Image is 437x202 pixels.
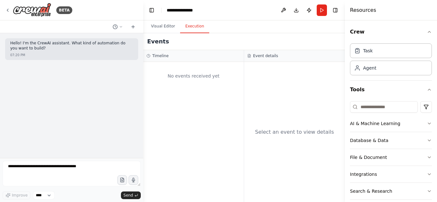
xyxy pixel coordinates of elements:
button: Crew [350,23,432,41]
button: Start a new chat [128,23,138,31]
button: Hide left sidebar [147,6,156,15]
div: No events received yet [147,65,241,87]
div: File & Document [350,154,387,161]
h3: Timeline [152,53,169,58]
button: Database & Data [350,132,432,149]
button: Tools [350,81,432,99]
button: Improve [3,191,30,199]
span: Improve [12,193,28,198]
button: Hide right sidebar [331,6,340,15]
div: Integrations [350,171,377,177]
button: Visual Editor [146,20,180,33]
div: 07:20 PM [10,53,25,57]
div: Select an event to view details [255,128,334,136]
nav: breadcrumb [167,7,199,13]
button: File & Document [350,149,432,166]
div: Crew [350,41,432,80]
div: Agent [363,65,376,71]
button: Click to speak your automation idea [129,175,138,185]
button: Upload files [117,175,127,185]
button: Integrations [350,166,432,183]
div: Search & Research [350,188,392,194]
h4: Resources [350,6,376,14]
button: Execution [180,20,209,33]
button: Send [121,191,141,199]
span: Send [123,193,133,198]
div: BETA [56,6,72,14]
button: Search & Research [350,183,432,199]
button: Switch to previous chat [110,23,125,31]
div: AI & Machine Learning [350,120,400,127]
div: Task [363,48,373,54]
p: Hello! I'm the CrewAI assistant. What kind of automation do you want to build? [10,41,133,51]
h3: Event details [253,53,278,58]
button: AI & Machine Learning [350,115,432,132]
img: Logo [13,3,51,17]
div: Database & Data [350,137,388,144]
h2: Events [147,37,169,46]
